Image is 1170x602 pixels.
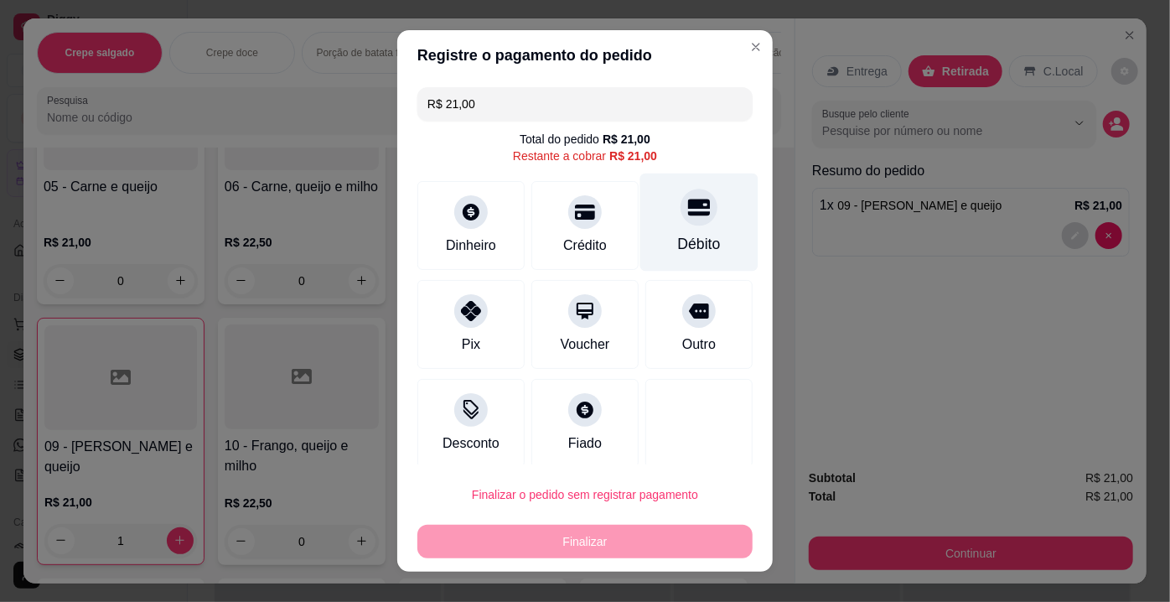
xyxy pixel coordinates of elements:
[417,478,753,511] button: Finalizar o pedido sem registrar pagamento
[443,433,500,454] div: Desconto
[603,131,650,148] div: R$ 21,00
[568,433,602,454] div: Fiado
[462,335,480,355] div: Pix
[678,233,721,255] div: Débito
[563,236,607,256] div: Crédito
[446,236,496,256] div: Dinheiro
[520,131,650,148] div: Total do pedido
[743,34,769,60] button: Close
[397,30,773,80] header: Registre o pagamento do pedido
[682,335,716,355] div: Outro
[513,148,657,164] div: Restante a cobrar
[561,335,610,355] div: Voucher
[609,148,657,164] div: R$ 21,00
[427,87,743,121] input: Ex.: hambúrguer de cordeiro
